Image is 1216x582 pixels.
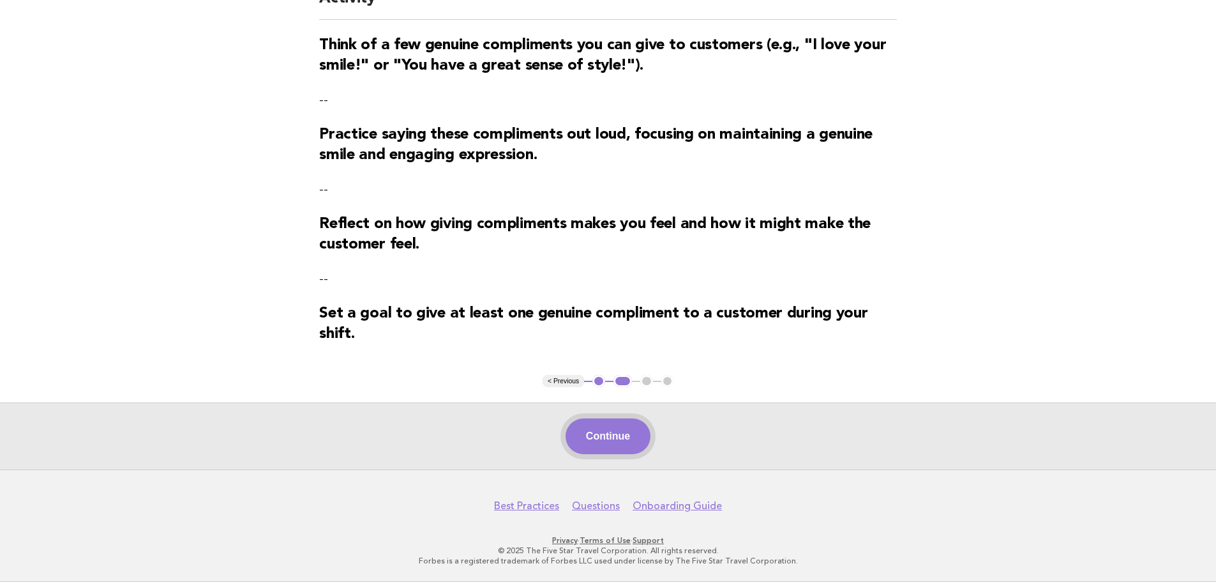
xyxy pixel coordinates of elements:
[580,536,631,545] a: Terms of Use
[319,127,873,163] strong: Practice saying these compliments out loud, focusing on maintaining a genuine smile and engaging ...
[319,217,871,252] strong: Reflect on how giving compliments makes you feel and how it might make the customer feel.
[494,500,559,512] a: Best Practices
[552,536,578,545] a: Privacy
[218,535,999,546] p: · ·
[633,500,722,512] a: Onboarding Guide
[319,181,897,199] p: --
[218,556,999,566] p: Forbes is a registered trademark of Forbes LLC used under license by The Five Star Travel Corpora...
[319,270,897,288] p: --
[566,418,650,454] button: Continue
[319,38,886,73] strong: Think of a few genuine compliments you can give to customers (e.g., "I love your smile!" or "You ...
[633,536,664,545] a: Support
[572,500,620,512] a: Questions
[592,375,605,388] button: 1
[218,546,999,556] p: © 2025 The Five Star Travel Corporation. All rights reserved.
[543,375,584,388] button: < Previous
[613,375,632,388] button: 2
[319,306,867,342] strong: Set a goal to give at least one genuine compliment to a customer during your shift.
[319,91,897,109] p: --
